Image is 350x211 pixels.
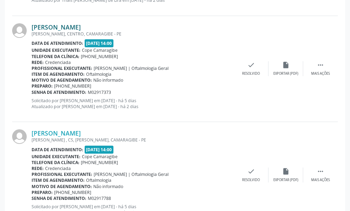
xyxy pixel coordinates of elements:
span: [DATE] 14:00 [85,39,114,47]
span: [PHONE_NUMBER] [81,54,118,59]
b: Rede: [32,59,44,65]
span: Cope Camaragibe [82,47,118,53]
div: Mais ações [311,178,330,182]
span: Credenciada [45,59,71,65]
b: Profissional executante: [32,171,92,177]
img: img [12,129,27,144]
img: img [12,23,27,38]
i: insert_drive_file [282,61,290,69]
span: Cope Camaragibe [82,154,118,160]
span: [PERSON_NAME] | Oftalmologia Geral [94,65,169,71]
b: Data de atendimento: [32,147,83,153]
span: [PHONE_NUMBER] [54,83,91,89]
a: [PERSON_NAME] [32,23,81,31]
i:  [317,168,324,175]
b: Motivo de agendamento: [32,77,92,83]
div: Exportar (PDF) [273,178,298,182]
b: Unidade executante: [32,47,80,53]
span: Não informado [93,77,123,83]
span: [DATE] 14:00 [85,146,114,154]
div: [PERSON_NAME], CENTRO, CAMARAGIBE - PE [32,31,234,37]
b: Unidade executante: [32,154,80,160]
div: Resolvido [242,178,260,182]
span: [PHONE_NUMBER] [81,160,118,165]
b: Profissional executante: [32,65,92,71]
b: Senha de atendimento: [32,195,86,201]
div: Exportar (PDF) [273,71,298,76]
b: Item de agendamento: [32,71,85,77]
p: Solicitado por [PERSON_NAME] em [DATE] - há 5 dias Atualizado por [PERSON_NAME] em [DATE] - há 2 ... [32,98,234,109]
b: Preparo: [32,189,53,195]
b: Telefone da clínica: [32,54,79,59]
span: M02917373 [88,89,111,95]
b: Item de agendamento: [32,177,85,183]
b: Motivo de agendamento: [32,184,92,189]
span: Oftalmologia [86,177,111,183]
span: Credenciada [45,165,71,171]
a: [PERSON_NAME] [32,129,81,137]
b: Data de atendimento: [32,40,83,46]
span: Oftalmologia [86,71,111,77]
b: Telefone da clínica: [32,160,79,165]
b: Preparo: [32,83,53,89]
span: M02917788 [88,195,111,201]
span: Não informado [93,184,123,189]
i: check [247,168,255,175]
div: Mais ações [311,71,330,76]
i:  [317,61,324,69]
div: [PERSON_NAME] , CS, [PERSON_NAME], CAMARAGIBE - PE [32,137,234,143]
span: [PERSON_NAME] | Oftalmologia Geral [94,171,169,177]
b: Rede: [32,165,44,171]
span: [PHONE_NUMBER] [54,189,91,195]
i: insert_drive_file [282,168,290,175]
b: Senha de atendimento: [32,89,86,95]
i: check [247,61,255,69]
div: Resolvido [242,71,260,76]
